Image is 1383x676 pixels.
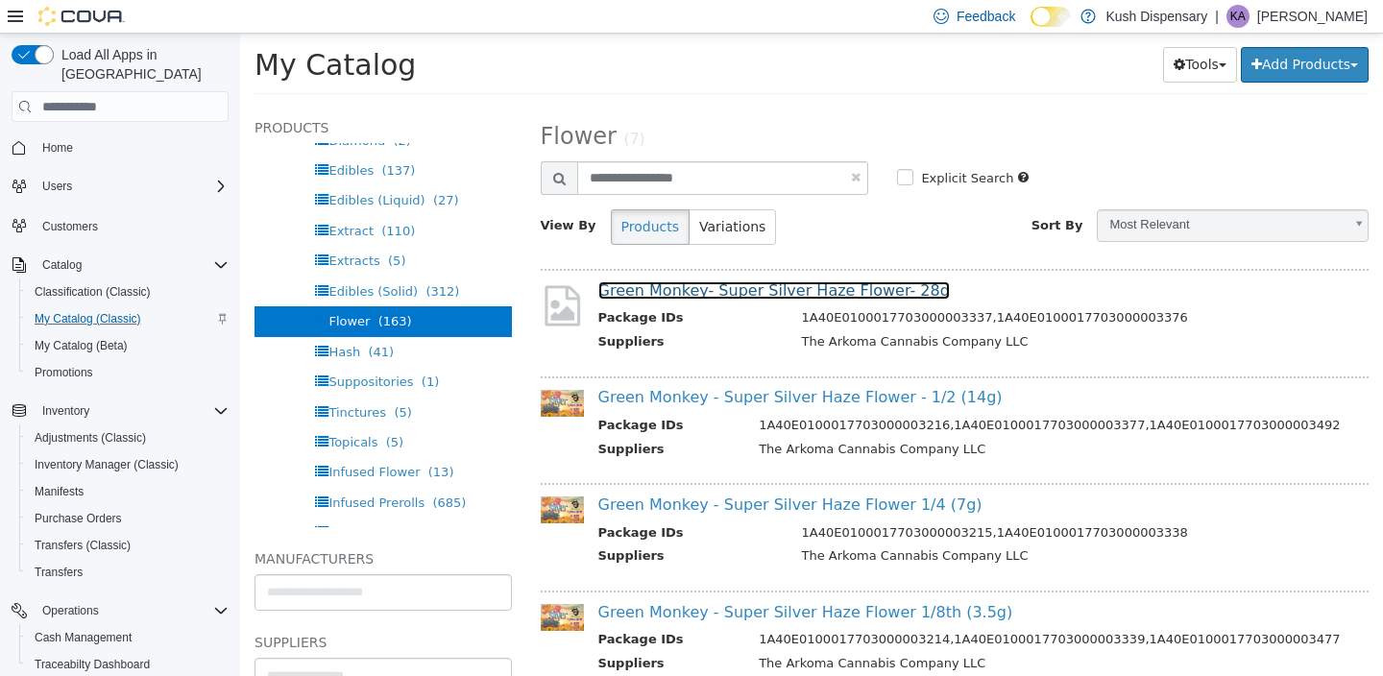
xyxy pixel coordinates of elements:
[4,173,236,200] button: Users
[35,484,84,499] span: Manifests
[185,251,219,265] span: (312)
[27,626,229,649] span: Cash Management
[88,159,184,174] span: Edibles (Liquid)
[19,424,236,451] button: Adjustments (Classic)
[88,280,130,295] span: Flower
[146,401,163,416] span: (5)
[923,13,997,49] button: Tools
[358,462,742,480] a: Green Monkey - Super Silver Haze Flower 1/4 (7g)
[42,219,98,234] span: Customers
[38,7,125,26] img: Cova
[19,559,236,586] button: Transfers
[676,135,773,155] label: Explicit Search
[35,565,83,580] span: Transfers
[19,451,236,478] button: Inventory Manager (Classic)
[547,275,1115,299] td: 1A40E0100017703000003337,1A40E0100017703000003376
[141,130,175,144] span: (137)
[19,505,236,532] button: Purchase Orders
[88,100,145,114] span: Diamond
[358,382,505,406] th: Package IDs
[27,507,130,530] a: Purchase Orders
[88,130,133,144] span: Edibles
[358,569,773,588] a: Green Monkey - Super Silver Haze Flower 1/8th (3.5g)
[547,299,1115,323] td: The Arkoma Cannabis Company LLC
[27,280,229,303] span: Classification (Classic)
[1215,5,1219,28] p: |
[35,599,107,622] button: Operations
[27,480,91,503] a: Manifests
[35,253,89,277] button: Catalog
[88,220,139,234] span: Extracts
[14,514,272,537] h5: Manufacturers
[35,599,229,622] span: Operations
[19,305,236,332] button: My Catalog (Classic)
[88,492,152,506] span: Live Resin
[1105,5,1207,28] p: Kush Dispensary
[27,561,229,584] span: Transfers
[35,136,81,159] a: Home
[19,359,236,386] button: Promotions
[4,133,236,161] button: Home
[35,399,229,422] span: Inventory
[1257,5,1368,28] p: [PERSON_NAME]
[138,280,172,295] span: (163)
[27,534,138,557] a: Transfers (Classic)
[14,83,272,106] h5: Products
[358,275,547,299] th: Package IDs
[19,278,236,305] button: Classification (Classic)
[301,249,344,296] img: missing-image.png
[384,97,405,114] small: (7)
[35,175,80,198] button: Users
[27,334,135,357] a: My Catalog (Beta)
[504,596,1114,620] td: 1A40E0100017703000003214,1A40E0100017703000003339,1A40E0100017703000003477
[27,653,229,676] span: Traceabilty Dashboard
[371,176,449,211] button: Products
[35,175,229,198] span: Users
[88,372,146,386] span: Tinctures
[193,159,219,174] span: (27)
[301,184,356,199] span: View By
[27,307,149,330] a: My Catalog (Classic)
[88,251,178,265] span: Edibles (Solid)
[547,513,1115,537] td: The Arkoma Cannabis Company LLC
[27,561,90,584] a: Transfers
[1226,5,1250,28] div: Katy Anderson
[857,176,1128,208] a: Most Relevant
[35,284,151,300] span: Classification (Classic)
[35,253,229,277] span: Catalog
[4,211,236,239] button: Customers
[88,311,120,326] span: Hash
[182,341,199,355] span: (1)
[42,257,82,273] span: Catalog
[27,480,229,503] span: Manifests
[19,332,236,359] button: My Catalog (Beta)
[88,431,180,446] span: Infused Flower
[27,626,139,649] a: Cash Management
[42,603,99,618] span: Operations
[1001,13,1128,49] button: Add Products
[358,513,547,537] th: Suppliers
[301,463,344,490] img: 150
[27,307,229,330] span: My Catalog (Classic)
[14,597,272,620] h5: Suppliers
[141,190,175,205] span: (110)
[27,507,229,530] span: Purchase Orders
[4,398,236,424] button: Inventory
[128,311,154,326] span: (41)
[301,89,376,116] span: Flower
[358,596,505,620] th: Package IDs
[35,365,93,380] span: Promotions
[27,361,101,384] a: Promotions
[27,453,186,476] a: Inventory Manager (Classic)
[19,478,236,505] button: Manifests
[791,184,843,199] span: Sort By
[27,361,229,384] span: Promotions
[449,176,536,211] button: Variations
[858,177,1103,206] span: Most Relevant
[35,213,229,237] span: Customers
[27,426,154,449] a: Adjustments (Classic)
[148,220,165,234] span: (5)
[42,140,73,156] span: Home
[35,630,132,645] span: Cash Management
[35,311,141,326] span: My Catalog (Classic)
